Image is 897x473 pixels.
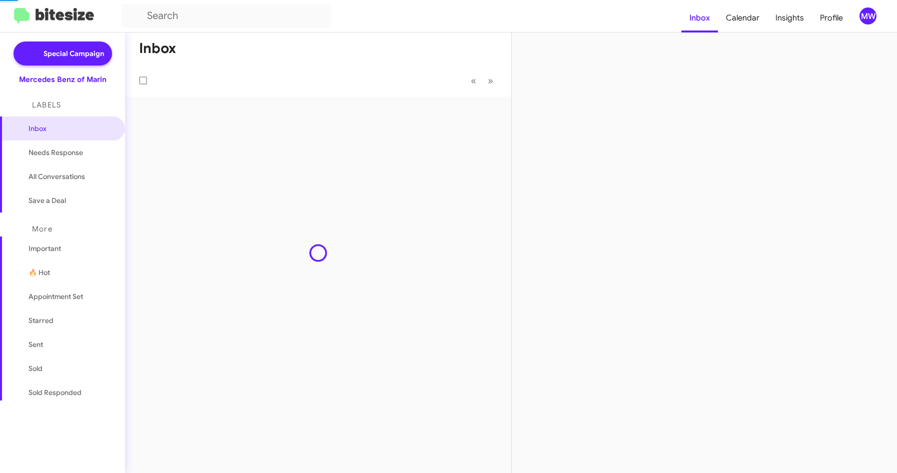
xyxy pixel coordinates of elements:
span: Sold Responded [29,387,82,397]
span: Important [29,243,114,253]
a: Calendar [718,3,767,32]
span: More [32,224,53,233]
h1: Inbox [139,40,176,56]
nav: Page navigation example [465,70,499,91]
button: MW [851,7,886,24]
span: Save a Deal [29,195,66,205]
span: 🔥 Hot [29,267,50,277]
span: Special Campaign [44,48,104,58]
div: Mercedes Benz of Marin [19,74,107,84]
span: Appointment Set [29,291,83,301]
span: Starred [29,315,54,325]
a: Insights [767,3,812,32]
span: All Conversations [29,171,85,181]
a: Inbox [681,3,718,32]
span: « [471,74,476,87]
span: Needs Response [29,147,114,157]
input: Search [121,4,331,28]
button: Next [482,70,499,91]
div: MW [859,7,876,24]
span: Labels [32,100,61,109]
button: Previous [465,70,482,91]
span: Sent [29,339,43,349]
a: Profile [812,3,851,32]
span: » [488,74,493,87]
span: Sold [29,363,43,373]
a: Special Campaign [14,41,112,65]
span: Inbox [29,123,114,133]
